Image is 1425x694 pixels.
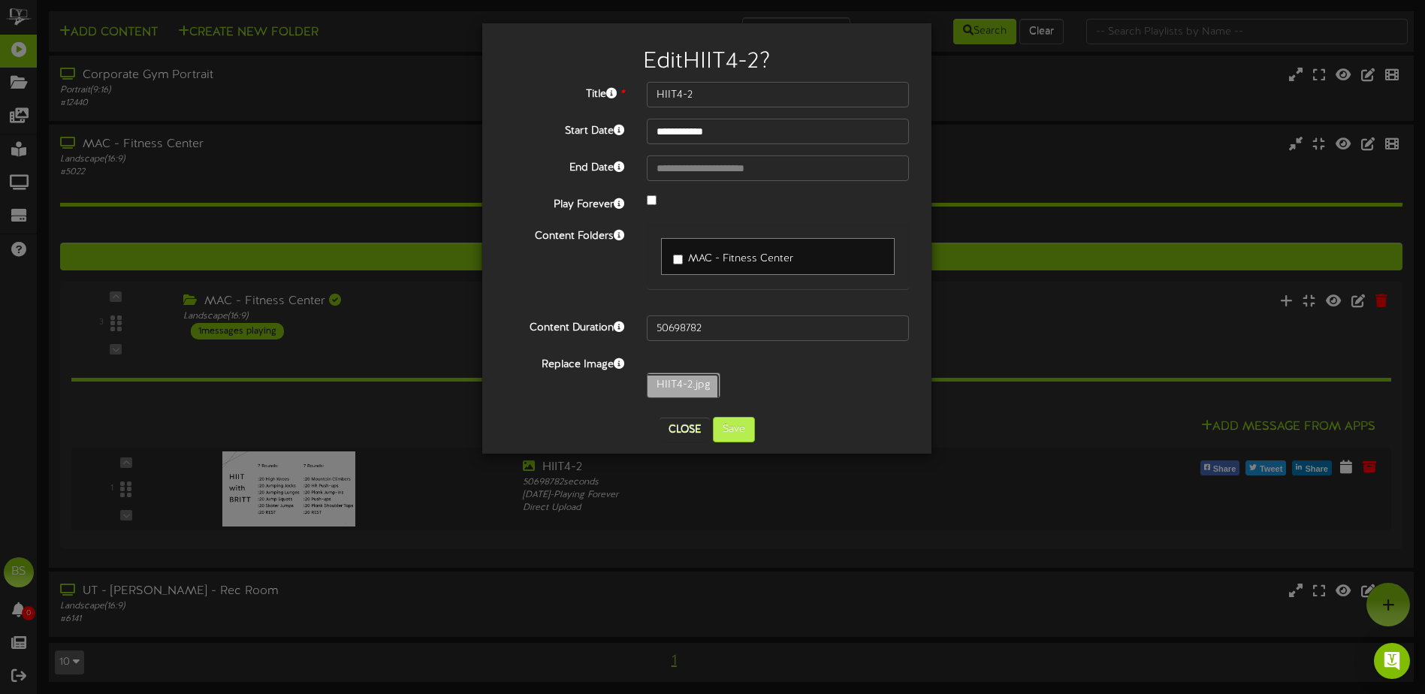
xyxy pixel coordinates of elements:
[660,418,710,442] button: Close
[494,155,636,176] label: End Date
[1374,643,1410,679] div: Open Intercom Messenger
[494,315,636,336] label: Content Duration
[494,192,636,213] label: Play Forever
[494,119,636,139] label: Start Date
[673,255,683,264] input: MAC - Fitness Center
[505,50,909,74] h2: Edit HIIT4-2 ?
[713,417,755,442] button: Save
[647,315,909,341] input: 15
[494,224,636,244] label: Content Folders
[494,82,636,102] label: Title
[688,253,793,264] span: MAC - Fitness Center
[647,82,909,107] input: Title
[494,352,636,373] label: Replace Image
